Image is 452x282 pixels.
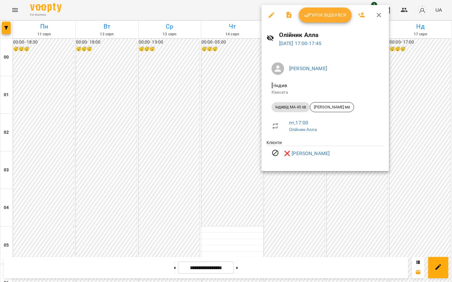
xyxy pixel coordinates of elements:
[272,149,279,157] svg: Візит скасовано
[289,65,327,71] a: [PERSON_NAME]
[272,89,379,96] p: Кімната
[310,104,354,110] span: [PERSON_NAME] ма
[279,30,384,40] h6: Олійник Алла
[284,150,330,157] a: ❌ [PERSON_NAME]
[289,120,308,126] a: пт , 17:00
[310,102,354,112] div: [PERSON_NAME] ма
[289,127,317,132] a: Олійник Алла
[266,139,384,164] ul: Клієнти
[272,104,310,110] span: індивід МА 45 хв
[272,82,288,88] span: - Індив
[279,40,322,46] a: [DATE] 17:00-17:45
[299,8,352,23] button: Урок відбувся
[304,11,347,19] span: Урок відбувся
